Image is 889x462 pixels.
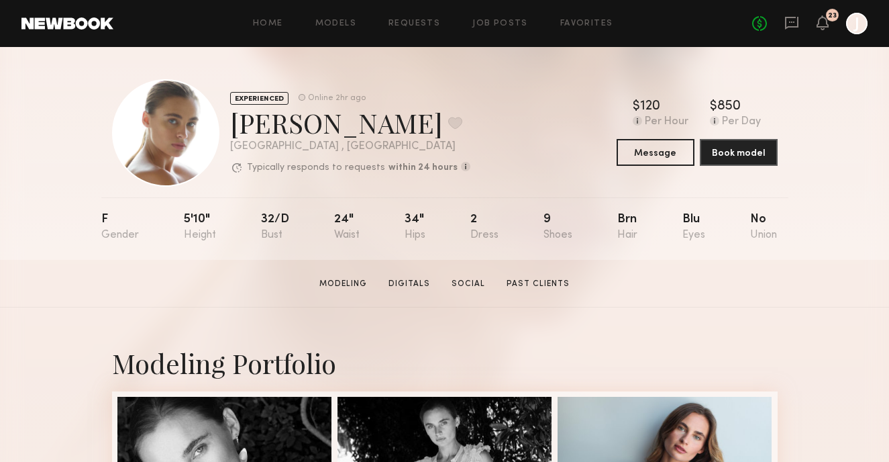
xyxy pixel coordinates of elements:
[640,100,660,113] div: 120
[710,100,717,113] div: $
[405,214,425,241] div: 34"
[314,278,372,290] a: Modeling
[645,116,688,128] div: Per Hour
[388,163,458,173] b: within 24 hours
[617,139,694,166] button: Message
[717,100,741,113] div: 850
[112,345,778,381] div: Modeling Portfolio
[682,214,705,241] div: Blu
[828,12,837,19] div: 23
[230,141,470,152] div: [GEOGRAPHIC_DATA] , [GEOGRAPHIC_DATA]
[253,19,283,28] a: Home
[501,278,575,290] a: Past Clients
[308,94,366,103] div: Online 2hr ago
[261,214,289,241] div: 32/d
[543,214,572,241] div: 9
[101,214,139,241] div: F
[617,214,637,241] div: Brn
[722,116,761,128] div: Per Day
[633,100,640,113] div: $
[383,278,435,290] a: Digitals
[750,214,777,241] div: No
[334,214,360,241] div: 24"
[446,278,490,290] a: Social
[470,214,499,241] div: 2
[230,92,289,105] div: EXPERIENCED
[846,13,868,34] a: J
[315,19,356,28] a: Models
[230,105,470,140] div: [PERSON_NAME]
[388,19,440,28] a: Requests
[560,19,613,28] a: Favorites
[700,139,778,166] button: Book model
[472,19,528,28] a: Job Posts
[184,214,216,241] div: 5'10"
[247,163,385,173] p: Typically responds to requests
